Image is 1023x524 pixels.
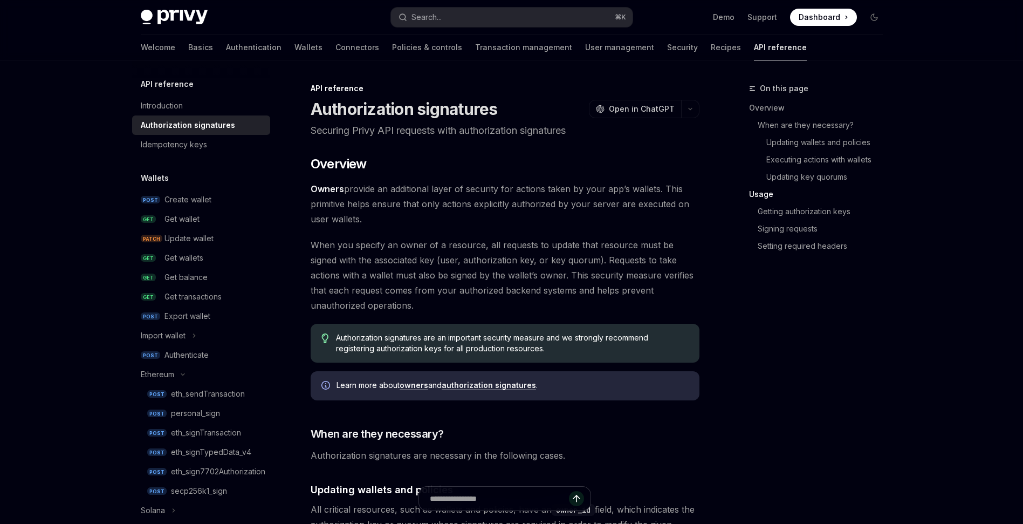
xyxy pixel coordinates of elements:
[141,119,235,132] div: Authorization signatures
[141,78,194,91] h5: API reference
[164,251,203,264] div: Get wallets
[164,193,211,206] div: Create wallet
[749,186,891,203] a: Usage
[615,13,626,22] span: ⌘ K
[335,35,379,60] a: Connectors
[754,35,807,60] a: API reference
[758,117,891,134] a: When are they necessary?
[132,443,270,462] a: POSTeth_signTypedData_v4
[132,209,270,229] a: GETGet wallet
[164,213,200,226] div: Get wallet
[226,35,282,60] a: Authentication
[311,123,699,138] p: Securing Privy API requests with authorization signatures
[132,423,270,443] a: POSTeth_signTransaction
[164,349,209,362] div: Authenticate
[713,12,734,23] a: Demo
[294,35,322,60] a: Wallets
[141,368,174,381] div: Ethereum
[164,271,208,284] div: Get balance
[171,426,241,439] div: eth_signTransaction
[132,404,270,423] a: POSTpersonal_sign
[747,12,777,23] a: Support
[311,181,699,227] span: provide an additional layer of security for actions taken by your app’s wallets. This primitive h...
[667,35,698,60] a: Security
[147,429,167,437] span: POST
[132,345,270,365] a: POSTAuthenticate
[147,468,167,476] span: POST
[147,487,167,495] span: POST
[758,203,891,220] a: Getting authorization keys
[589,100,681,118] button: Open in ChatGPT
[411,11,442,24] div: Search...
[569,491,584,506] button: Send message
[141,274,156,282] span: GET
[141,293,156,301] span: GET
[132,115,270,135] a: Authorization signatures
[141,504,165,517] div: Solana
[132,248,270,268] a: GETGet wallets
[171,407,220,420] div: personal_sign
[164,232,214,245] div: Update wallet
[475,35,572,60] a: Transaction management
[164,310,210,323] div: Export wallet
[311,237,699,313] span: When you specify an owner of a resource, all requests to update that resource must be signed with...
[132,229,270,248] a: PATCHUpdate wallet
[758,237,891,255] a: Setting required headers
[141,235,162,243] span: PATCH
[585,35,654,60] a: User management
[311,426,444,441] span: When are they necessary?
[749,99,891,117] a: Overview
[321,334,329,343] svg: Tip
[766,168,891,186] a: Updating key quorums
[141,172,169,185] h5: Wallets
[766,134,891,151] a: Updating wallets and policies
[760,82,808,95] span: On this page
[132,190,270,209] a: POSTCreate wallet
[141,329,186,342] div: Import wallet
[171,387,245,400] div: eth_sendTransaction
[391,8,633,27] button: Search...⌘K
[311,482,453,497] span: Updating wallets and policies
[171,446,251,459] div: eth_signTypedData_v4
[311,155,367,173] span: Overview
[171,465,265,478] div: eth_sign7702Authorization
[147,390,167,398] span: POST
[337,380,689,391] span: Learn more about and .
[132,287,270,307] a: GETGet transactions
[171,485,227,498] div: secp256k1_sign
[141,312,160,321] span: POST
[132,96,270,115] a: Introduction
[132,268,270,287] a: GETGet balance
[132,481,270,501] a: POSTsecp256k1_sign
[336,332,688,354] span: Authorization signatures are an important security measure and we strongly recommend registering ...
[132,462,270,481] a: POSTeth_sign7702Authorization
[311,183,344,195] a: Owners
[790,9,857,26] a: Dashboard
[141,35,175,60] a: Welcome
[141,10,208,25] img: dark logo
[711,35,741,60] a: Recipes
[141,196,160,204] span: POST
[132,307,270,326] a: POSTExport wallet
[141,99,183,112] div: Introduction
[147,410,167,418] span: POST
[442,380,536,390] a: authorization signatures
[132,384,270,404] a: POSTeth_sendTransaction
[758,220,891,237] a: Signing requests
[141,254,156,262] span: GET
[609,104,675,114] span: Open in ChatGPT
[766,151,891,168] a: Executing actions with wallets
[311,448,699,463] span: Authorization signatures are necessary in the following cases.
[321,381,332,392] svg: Info
[141,351,160,359] span: POST
[147,448,167,457] span: POST
[188,35,213,60] a: Basics
[141,215,156,223] span: GET
[311,99,498,119] h1: Authorization signatures
[866,9,883,26] button: Toggle dark mode
[799,12,840,23] span: Dashboard
[132,135,270,154] a: Idempotency keys
[311,83,699,94] div: API reference
[141,138,207,151] div: Idempotency keys
[164,290,222,303] div: Get transactions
